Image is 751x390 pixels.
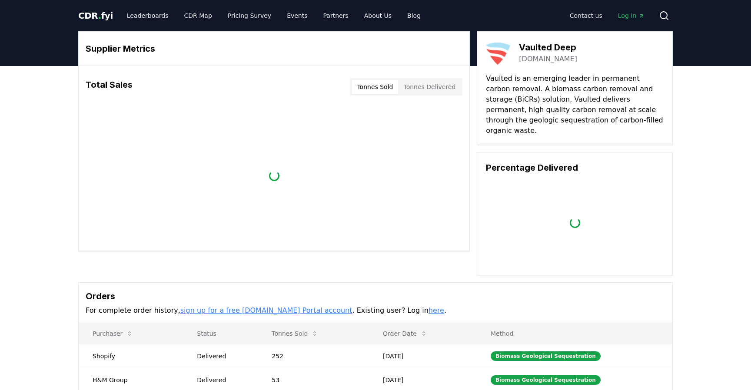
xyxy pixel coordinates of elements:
div: loading [570,218,580,228]
div: loading [269,171,279,181]
div: Biomass Geological Sequestration [491,375,601,385]
a: [DOMAIN_NAME] [519,54,577,64]
p: Method [484,329,665,338]
h3: Vaulted Deep [519,41,577,54]
button: Tonnes Sold [352,80,398,94]
h3: Supplier Metrics [86,42,462,55]
span: Log in [618,11,645,20]
span: . [98,10,101,21]
nav: Main [563,8,652,23]
a: Leaderboards [120,8,176,23]
a: Partners [316,8,356,23]
button: Tonnes Sold [265,325,325,342]
h3: Orders [86,290,665,303]
div: Delivered [197,352,251,360]
a: Log in [611,8,652,23]
h3: Percentage Delivered [486,161,664,174]
img: Vaulted Deep-logo [486,40,510,65]
button: Order Date [376,325,434,342]
span: CDR fyi [78,10,113,21]
a: About Us [357,8,399,23]
p: For complete order history, . Existing user? Log in . [86,305,665,316]
a: Pricing Survey [221,8,278,23]
a: here [429,306,444,314]
p: Vaulted is an emerging leader in permanent carbon removal. A biomass carbon removal and storage (... [486,73,664,136]
h3: Total Sales [86,78,133,96]
div: Biomass Geological Sequestration [491,351,601,361]
button: Purchaser [86,325,140,342]
a: CDR.fyi [78,10,113,22]
td: Shopify [79,344,183,368]
a: Blog [400,8,428,23]
a: Events [280,8,314,23]
td: 252 [258,344,369,368]
button: Tonnes Delivered [398,80,461,94]
p: Status [190,329,251,338]
td: [DATE] [369,344,477,368]
nav: Main [120,8,428,23]
a: CDR Map [177,8,219,23]
a: Contact us [563,8,609,23]
div: Delivered [197,376,251,384]
a: sign up for a free [DOMAIN_NAME] Portal account [180,306,352,314]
